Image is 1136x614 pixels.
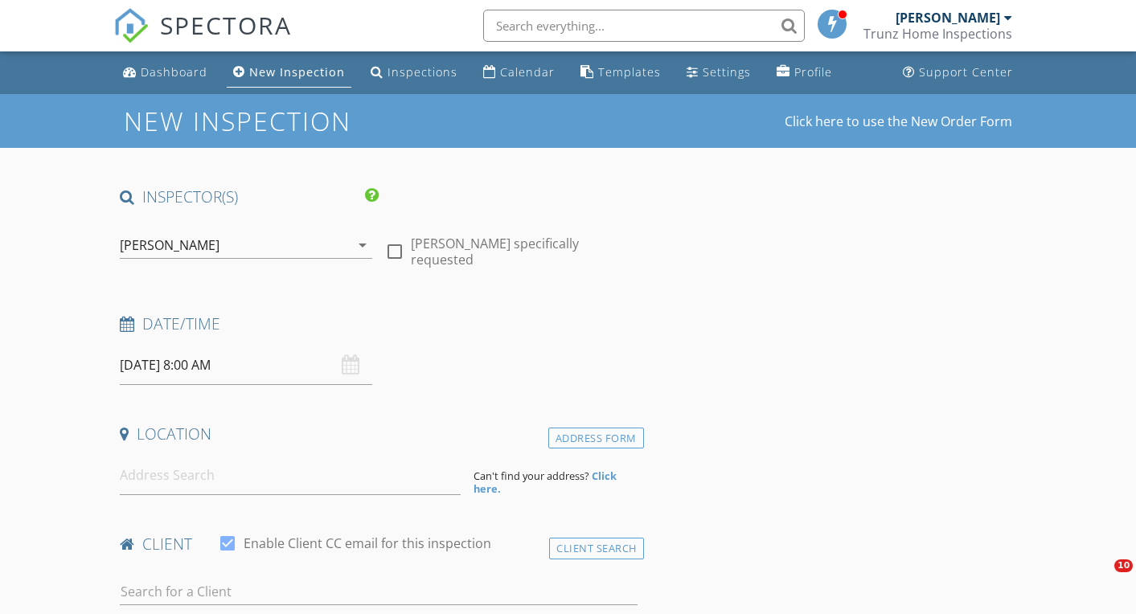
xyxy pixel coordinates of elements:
[120,534,637,555] h4: client
[1114,559,1133,572] span: 10
[124,107,480,135] h1: New Inspection
[477,58,561,88] a: Calendar
[548,428,644,449] div: Address Form
[113,22,292,55] a: SPECTORA
[120,346,372,385] input: Select date
[120,238,219,252] div: [PERSON_NAME]
[770,58,839,88] a: Company Profile
[120,186,379,207] h4: INSPECTOR(S)
[474,469,589,483] span: Can't find your address?
[353,235,372,255] i: arrow_drop_down
[703,64,751,80] div: Settings
[364,58,464,88] a: Inspections
[483,10,805,42] input: Search everything...
[117,58,214,88] a: Dashboard
[598,64,661,80] div: Templates
[500,64,555,80] div: Calendar
[896,10,1000,26] div: [PERSON_NAME]
[244,535,491,551] label: Enable Client CC email for this inspection
[794,64,832,80] div: Profile
[1081,559,1120,598] iframe: Intercom live chat
[141,64,207,80] div: Dashboard
[574,58,667,88] a: Templates
[411,235,638,268] label: [PERSON_NAME] specifically requested
[160,8,292,42] span: SPECTORA
[919,64,1013,80] div: Support Center
[896,58,1019,88] a: Support Center
[120,313,637,334] h4: Date/Time
[113,8,149,43] img: The Best Home Inspection Software - Spectora
[120,424,637,444] h4: Location
[863,26,1012,42] div: Trunz Home Inspections
[120,456,461,495] input: Address Search
[249,64,345,80] div: New Inspection
[120,579,637,605] input: Search for a Client
[388,64,457,80] div: Inspections
[474,469,617,496] strong: Click here.
[227,58,351,88] a: New Inspection
[785,115,1012,128] a: Click here to use the New Order Form
[680,58,757,88] a: Settings
[549,538,644,559] div: Client Search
